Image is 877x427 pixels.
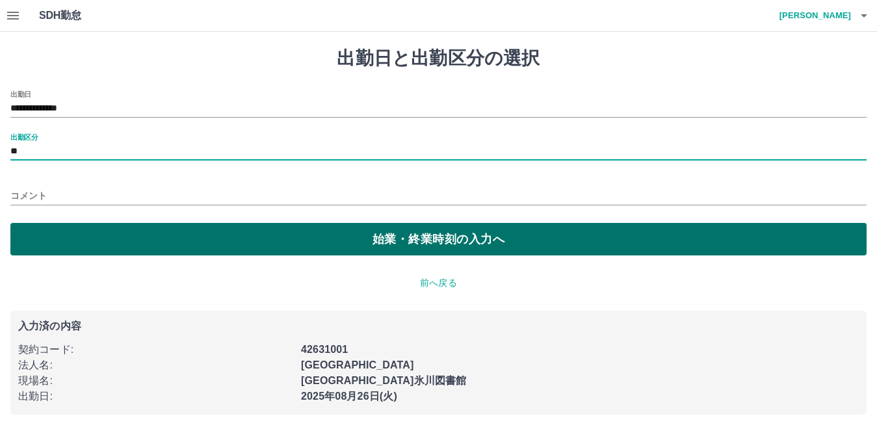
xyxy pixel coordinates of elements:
[10,132,38,142] label: 出勤区分
[10,89,31,99] label: 出勤日
[301,359,414,370] b: [GEOGRAPHIC_DATA]
[301,391,397,402] b: 2025年08月26日(火)
[10,223,867,255] button: 始業・終業時刻の入力へ
[18,321,859,331] p: 入力済の内容
[10,276,867,290] p: 前へ戻る
[18,373,293,389] p: 現場名 :
[10,47,867,70] h1: 出勤日と出勤区分の選択
[301,344,348,355] b: 42631001
[18,342,293,357] p: 契約コード :
[18,389,293,404] p: 出勤日 :
[301,375,466,386] b: [GEOGRAPHIC_DATA]氷川図書館
[18,357,293,373] p: 法人名 :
